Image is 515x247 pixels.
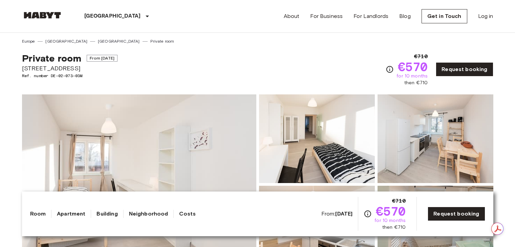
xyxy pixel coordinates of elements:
span: Ref. number DE-02-073-03M [22,73,117,79]
span: then €710 [404,80,428,86]
span: €710 [392,197,406,205]
svg: Check cost overview for full price breakdown. Please note that discounts apply to new joiners onl... [386,65,394,73]
a: Request booking [436,62,493,76]
a: Get in Touch [422,9,467,23]
a: Neighborhood [129,210,168,218]
p: [GEOGRAPHIC_DATA] [84,12,141,20]
span: Private room [22,52,82,64]
a: Apartment [57,210,85,218]
img: Picture of unit DE-02-073-03M [259,94,375,183]
a: Building [96,210,117,218]
a: [GEOGRAPHIC_DATA] [45,38,87,44]
span: €710 [414,52,428,61]
img: Picture of unit DE-02-073-03M [378,94,493,183]
a: Blog [399,12,411,20]
span: for 10 months [396,73,428,80]
span: From [DATE] [87,55,117,62]
span: [STREET_ADDRESS] [22,64,117,73]
a: For Landlords [353,12,388,20]
span: €570 [376,205,406,217]
a: Room [30,210,46,218]
a: [GEOGRAPHIC_DATA] [98,38,140,44]
svg: Check cost overview for full price breakdown. Please note that discounts apply to new joiners onl... [364,210,372,218]
span: €570 [398,61,428,73]
img: Habyt [22,12,63,19]
span: for 10 months [374,217,406,224]
a: About [284,12,300,20]
a: Log in [478,12,493,20]
a: Europe [22,38,35,44]
a: Costs [179,210,196,218]
a: Private room [150,38,174,44]
span: then €710 [382,224,406,231]
a: Request booking [428,207,485,221]
b: [DATE] [335,210,352,217]
a: For Business [310,12,343,20]
span: From: [321,210,353,218]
